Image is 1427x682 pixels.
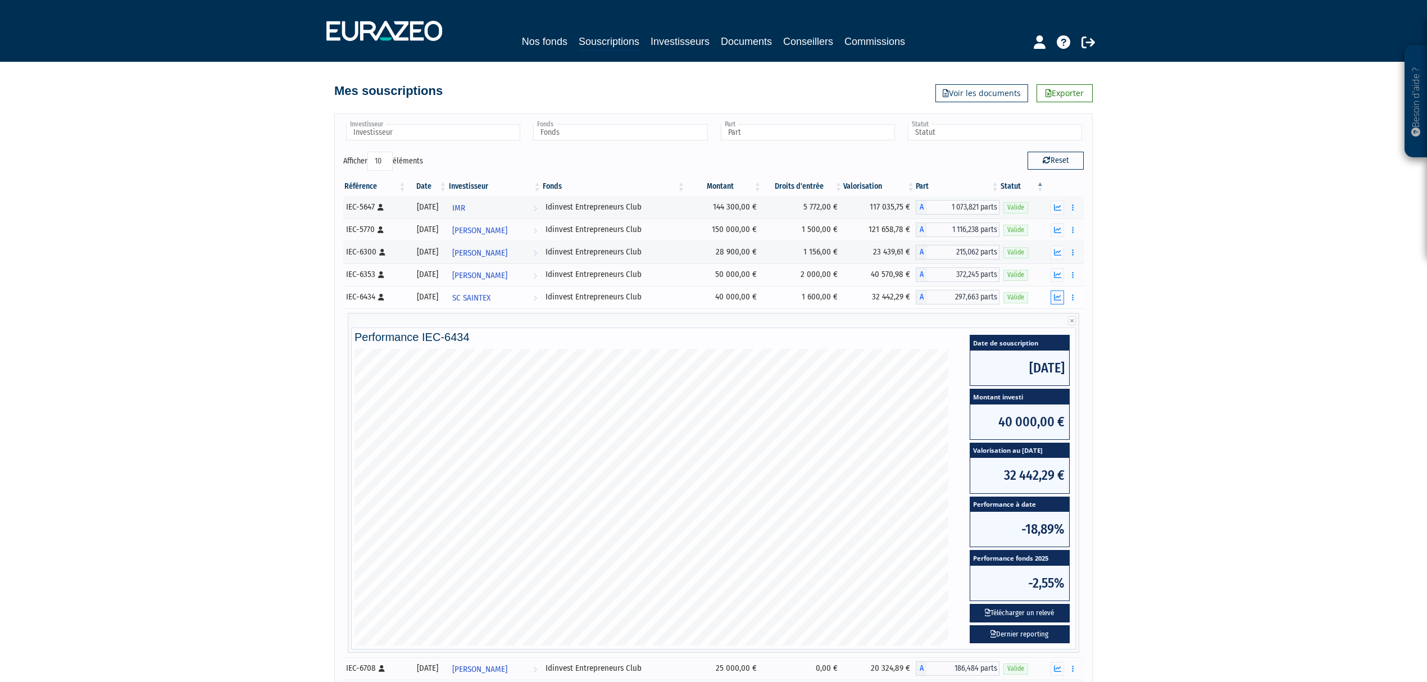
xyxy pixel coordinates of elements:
span: Performance fonds 2025 [970,551,1069,566]
th: Référence : activer pour trier la colonne par ordre croissant [343,177,407,196]
a: Souscriptions [579,34,639,51]
span: 32 442,29 € [970,458,1069,493]
div: A - Idinvest Entrepreneurs Club [916,222,1000,237]
select: Afficheréléments [367,152,393,171]
span: Date de souscription [970,335,1069,351]
i: Voir l'investisseur [533,220,537,241]
span: A [916,290,927,304]
div: A - Idinvest Entrepreneurs Club [916,290,1000,304]
th: Statut : activer pour trier la colonne par ordre d&eacute;croissant [999,177,1044,196]
div: [DATE] [411,246,444,258]
span: [DATE] [970,351,1069,385]
div: A - Idinvest Entrepreneurs Club [916,661,1000,676]
td: 144 300,00 € [686,196,762,219]
span: Valide [1003,247,1028,258]
td: 28 900,00 € [686,241,762,263]
th: Date: activer pour trier la colonne par ordre croissant [407,177,448,196]
a: Documents [721,34,772,49]
i: [Français] Personne physique [378,204,384,211]
td: 117 035,75 € [843,196,916,219]
div: Idinvest Entrepreneurs Club [546,662,681,674]
div: Idinvest Entrepreneurs Club [546,269,681,280]
span: Valide [1003,292,1028,303]
span: A [916,267,927,282]
a: Nos fonds [522,34,567,49]
span: 372,245 parts [927,267,1000,282]
div: A - Idinvest Entrepreneurs Club [916,267,1000,282]
a: [PERSON_NAME] [448,241,542,263]
a: IMR [448,196,542,219]
a: Conseillers [783,34,833,49]
td: 23 439,61 € [843,241,916,263]
td: 2 000,00 € [762,263,843,286]
i: Voir l'investisseur [533,659,537,680]
span: 1 116,238 parts [927,222,1000,237]
a: [PERSON_NAME] [448,657,542,680]
a: Investisseurs [651,34,710,49]
td: 20 324,89 € [843,657,916,680]
div: [DATE] [411,662,444,674]
span: [PERSON_NAME] [452,220,507,241]
td: 121 658,78 € [843,219,916,241]
a: SC SAINTEX [448,286,542,308]
span: 40 000,00 € [970,404,1069,439]
span: A [916,661,927,676]
a: Voir les documents [935,84,1028,102]
td: 0,00 € [762,657,843,680]
a: Exporter [1037,84,1093,102]
i: [Français] Personne physique [378,294,384,301]
th: Montant: activer pour trier la colonne par ordre croissant [686,177,762,196]
i: Voir l'investisseur [533,243,537,263]
span: Valide [1003,663,1028,674]
span: Valide [1003,225,1028,235]
i: Voir l'investisseur [533,198,537,219]
h4: Performance IEC-6434 [355,331,1072,343]
button: Télécharger un relevé [970,604,1070,622]
i: [Français] Personne physique [378,271,384,278]
div: Idinvest Entrepreneurs Club [546,291,681,303]
td: 1 156,00 € [762,241,843,263]
i: [Français] Personne physique [379,249,385,256]
a: Dernier reporting [970,625,1070,644]
span: 215,062 parts [927,245,1000,260]
td: 1 600,00 € [762,286,843,308]
span: Valide [1003,202,1028,213]
div: Idinvest Entrepreneurs Club [546,224,681,235]
span: SC SAINTEX [452,288,490,308]
span: 297,663 parts [927,290,1000,304]
td: 50 000,00 € [686,263,762,286]
div: [DATE] [411,269,444,280]
span: Valide [1003,270,1028,280]
span: -18,89% [970,512,1069,547]
th: Fonds: activer pour trier la colonne par ordre croissant [542,177,685,196]
div: IEC-6353 [346,269,403,280]
td: 5 772,00 € [762,196,843,219]
div: [DATE] [411,224,444,235]
p: Besoin d'aide ? [1410,51,1423,152]
span: [PERSON_NAME] [452,243,507,263]
span: [PERSON_NAME] [452,265,507,286]
th: Valorisation: activer pour trier la colonne par ordre croissant [843,177,916,196]
img: 1732889491-logotype_eurazeo_blanc_rvb.png [326,21,442,41]
td: 32 442,29 € [843,286,916,308]
div: [DATE] [411,201,444,213]
th: Droits d'entrée: activer pour trier la colonne par ordre croissant [762,177,843,196]
td: 150 000,00 € [686,219,762,241]
span: 1 073,821 parts [927,200,1000,215]
div: A - Idinvest Entrepreneurs Club [916,245,1000,260]
button: Reset [1028,152,1084,170]
div: Idinvest Entrepreneurs Club [546,246,681,258]
span: A [916,222,927,237]
span: A [916,245,927,260]
i: [Français] Personne physique [378,226,384,233]
td: 40 000,00 € [686,286,762,308]
i: [Français] Personne physique [379,665,385,672]
span: IMR [452,198,465,219]
div: IEC-6434 [346,291,403,303]
div: IEC-5647 [346,201,403,213]
div: [DATE] [411,291,444,303]
div: IEC-6708 [346,662,403,674]
td: 1 500,00 € [762,219,843,241]
span: -2,55% [970,566,1069,601]
span: 186,484 parts [927,661,1000,676]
